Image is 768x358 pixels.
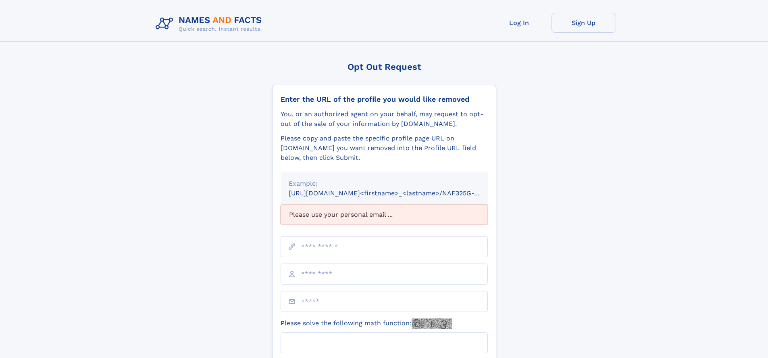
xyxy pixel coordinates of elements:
a: Log In [487,13,552,33]
div: Please copy and paste the specific profile page URL on [DOMAIN_NAME] you want removed into the Pr... [281,134,488,163]
img: Logo Names and Facts [152,13,268,35]
div: Please use your personal email ... [281,205,488,225]
div: Example: [289,179,480,188]
div: You, or an authorized agent on your behalf, may request to opt-out of the sale of your informatio... [281,109,488,129]
label: Please solve the following math function: [281,318,452,329]
div: Opt Out Request [272,62,496,72]
div: Enter the URL of the profile you would like removed [281,95,488,104]
small: [URL][DOMAIN_NAME]<firstname>_<lastname>/NAF325G-xxxxxxxx [289,189,503,197]
a: Sign Up [552,13,616,33]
